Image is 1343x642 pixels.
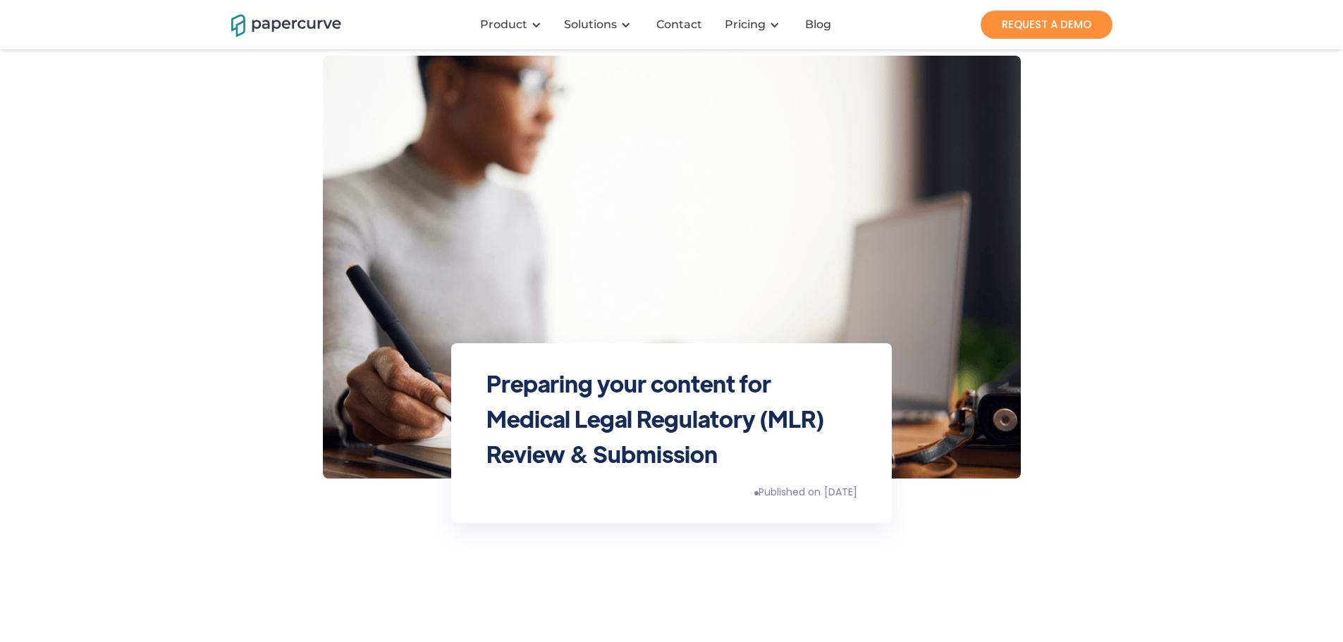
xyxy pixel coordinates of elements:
[821,485,857,499] div: [DATE]
[564,18,617,32] div: Solutions
[759,485,821,499] div: Published on
[645,18,716,32] a: Contact
[486,366,857,471] h1: Preparing your content for Medical Legal Regulatory (MLR) Review & Submission
[716,4,794,46] div: Pricing
[981,11,1112,39] a: REQUEST A DEMO
[805,18,831,32] div: Blog
[794,18,845,32] a: Blog
[656,18,702,32] div: Contact
[725,18,766,32] a: Pricing
[556,4,645,46] div: Solutions
[472,4,556,46] div: Product
[480,18,527,32] div: Product
[231,12,323,37] a: home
